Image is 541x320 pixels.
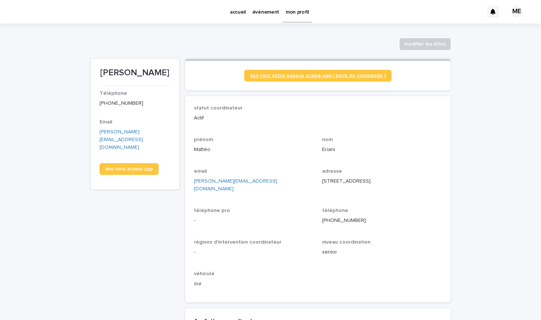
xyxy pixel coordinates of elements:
[194,208,230,213] span: téléphone pro
[400,38,451,50] button: modifier les infos
[15,4,86,19] img: Ls34BcGeRexTGTNfXpUC
[250,73,386,78] span: lien vers votre espace atawa-app ( bons de commande )
[100,100,170,107] p: [PHONE_NUMBER]
[322,208,348,213] span: téléphone
[322,177,442,185] p: [STREET_ADDRESS]
[322,248,442,256] p: senior
[100,129,143,150] a: [PERSON_NAME][EMAIL_ADDRESS][DOMAIN_NAME]
[194,280,314,288] p: oui
[100,91,127,96] span: Téléphone
[194,217,314,224] p: -
[322,169,342,174] span: adresse
[194,169,207,174] span: email
[322,146,442,154] p: Eriani
[322,137,333,142] span: nom
[194,248,314,256] p: -
[194,146,314,154] p: Mattéo
[194,240,281,245] span: régions d'intervention coordinateur
[105,166,153,172] span: lien vers atawa-app
[194,179,277,191] a: [PERSON_NAME][EMAIL_ADDRESS][DOMAIN_NAME]
[100,68,170,78] p: [PERSON_NAME]
[194,105,242,111] span: statut coordinateur
[194,114,442,122] p: Actif
[100,163,159,175] a: lien vers atawa-app
[194,271,214,276] span: véhiculé
[511,6,523,18] div: ME
[322,240,371,245] span: niveau coordination
[404,40,446,48] span: modifier les infos
[244,70,392,82] a: lien vers votre espace atawa-app ( bons de commande )
[194,137,213,142] span: prénom
[100,119,112,125] span: Email
[322,217,442,224] p: [PHONE_NUMBER]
